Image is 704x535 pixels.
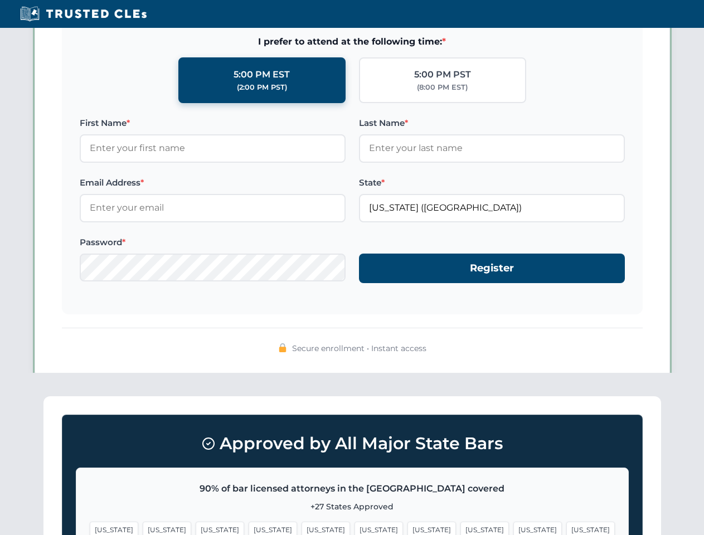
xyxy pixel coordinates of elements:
[292,342,426,354] span: Secure enrollment • Instant access
[359,116,625,130] label: Last Name
[90,500,615,513] p: +27 States Approved
[80,35,625,49] span: I prefer to attend at the following time:
[80,176,346,189] label: Email Address
[17,6,150,22] img: Trusted CLEs
[80,236,346,249] label: Password
[237,82,287,93] div: (2:00 PM PST)
[90,481,615,496] p: 90% of bar licensed attorneys in the [GEOGRAPHIC_DATA] covered
[414,67,471,82] div: 5:00 PM PST
[359,176,625,189] label: State
[278,343,287,352] img: 🔒
[359,254,625,283] button: Register
[234,67,290,82] div: 5:00 PM EST
[76,429,629,459] h3: Approved by All Major State Bars
[359,134,625,162] input: Enter your last name
[359,194,625,222] input: Florida (FL)
[80,194,346,222] input: Enter your email
[80,134,346,162] input: Enter your first name
[80,116,346,130] label: First Name
[417,82,468,93] div: (8:00 PM EST)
